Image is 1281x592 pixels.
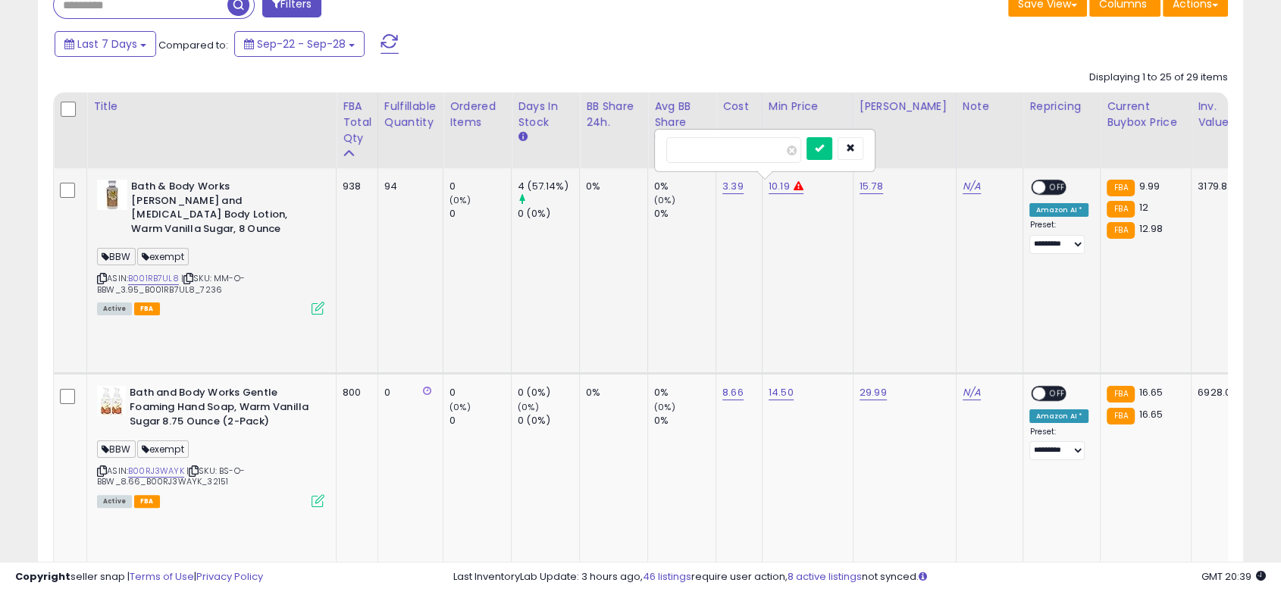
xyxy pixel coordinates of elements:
a: B001RB7UL8 [128,272,179,285]
b: Bath & Body Works [PERSON_NAME] and [MEDICAL_DATA] Body Lotion, Warm Vanilla Sugar, 8 Ounce [131,180,315,240]
div: 0 (0%) [518,207,579,221]
span: BBW [97,440,136,458]
a: N/A [963,385,981,400]
div: Note [963,99,1017,114]
span: BBW [97,248,136,265]
div: 0 [384,386,431,399]
a: 10.19 [769,179,790,194]
div: 94 [384,180,431,193]
span: Last 7 Days [77,36,137,52]
a: 29.99 [860,385,887,400]
div: 0% [654,386,716,399]
div: Current Buybox Price [1107,99,1185,130]
button: Sep-22 - Sep-28 [234,31,365,57]
div: 6928.00 [1198,386,1237,399]
a: 14.50 [769,385,794,400]
a: B00RJ3WAYK [128,465,184,478]
div: Repricing [1029,99,1094,114]
div: Displaying 1 to 25 of 29 items [1089,70,1228,85]
div: 4 (57.14%) [518,180,579,193]
button: Last 7 Days [55,31,156,57]
a: N/A [963,179,981,194]
div: Avg BB Share [654,99,709,130]
small: FBA [1107,180,1135,196]
span: 12 [1138,200,1148,215]
div: 0% [654,207,716,221]
div: 0 (0%) [518,386,579,399]
a: 3.39 [722,179,744,194]
small: FBA [1107,408,1135,424]
span: exempt [137,248,189,265]
div: Inv. value [1198,99,1242,130]
small: Days In Stock. [518,130,527,144]
strong: Copyright [15,569,70,584]
img: 41cEMu3QpLL._SL40_.jpg [97,386,126,416]
div: Ordered Items [449,99,505,130]
span: 2025-10-6 20:39 GMT [1201,569,1266,584]
div: 938 [343,180,366,193]
div: 0% [586,180,636,193]
span: 9.99 [1138,179,1160,193]
div: Cost [722,99,756,114]
div: 800 [343,386,366,399]
a: 8.66 [722,385,744,400]
a: Privacy Policy [196,569,263,584]
small: FBA [1107,386,1135,402]
small: FBA [1107,222,1135,239]
div: Fulfillable Quantity [384,99,437,130]
a: Terms of Use [130,569,194,584]
span: FBA [134,495,160,508]
small: (0%) [518,401,539,413]
span: All listings currently available for purchase on Amazon [97,495,132,508]
div: Days In Stock [518,99,573,130]
small: (0%) [654,401,675,413]
small: (0%) [449,401,471,413]
div: 0% [654,414,716,428]
small: (0%) [654,194,675,206]
span: | SKU: BS-O-BBW_8.66_B00RJ3WAYK_32151 [97,465,245,487]
div: [PERSON_NAME] [860,99,950,114]
div: Title [93,99,330,114]
div: seller snap | | [15,570,263,584]
span: FBA [134,302,160,315]
span: 16.65 [1138,385,1163,399]
div: Min Price [769,99,847,114]
div: ASIN: [97,180,324,313]
span: OFF [1046,387,1070,400]
span: OFF [1046,181,1070,194]
div: FBA Total Qty [343,99,371,146]
span: | SKU: MM-O-BBW_3.95_B001RB7UL8_7236 [97,272,245,295]
span: All listings currently available for purchase on Amazon [97,302,132,315]
div: 0 [449,207,511,221]
small: (0%) [449,194,471,206]
div: 0 [449,386,511,399]
a: 15.78 [860,179,883,194]
span: exempt [137,440,189,458]
div: Last InventoryLab Update: 3 hours ago, require user action, not synced. [453,570,1267,584]
div: 0 (0%) [518,414,579,428]
span: Sep-22 - Sep-28 [257,36,346,52]
div: 0 [449,180,511,193]
div: ASIN: [97,386,324,506]
span: 16.65 [1138,407,1163,421]
b: Bath and Body Works Gentle Foaming Hand Soap, Warm Vanilla Sugar 8.75 Ounce (2-Pack) [130,386,314,432]
div: Amazon AI * [1029,409,1088,423]
a: 46 listings [643,569,691,584]
div: Preset: [1029,220,1088,254]
div: 0% [654,180,716,193]
div: 0% [586,386,636,399]
div: 3179.82 [1198,180,1237,193]
div: 0 [449,414,511,428]
small: FBA [1107,201,1135,218]
a: 8 active listings [788,569,862,584]
div: Amazon AI * [1029,203,1088,217]
span: Compared to: [158,38,228,52]
div: Preset: [1029,427,1088,461]
div: BB Share 24h. [586,99,641,130]
img: 41CAtr5u3uL._SL40_.jpg [97,180,127,210]
span: 12.98 [1138,221,1163,236]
